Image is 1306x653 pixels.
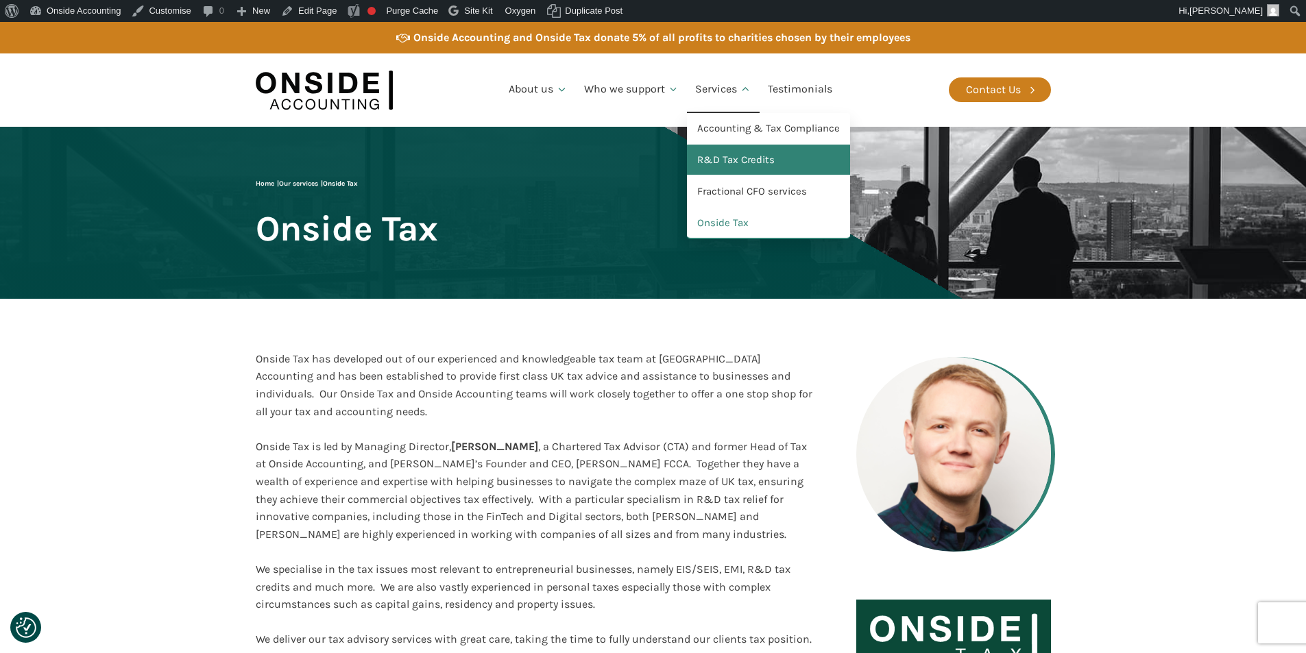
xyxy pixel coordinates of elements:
[687,176,850,208] a: Fractional CFO services
[256,352,812,418] span: Onside Tax has developed out of our experienced and knowledgeable tax team at [GEOGRAPHIC_DATA] A...
[687,66,760,113] a: Services
[1189,5,1263,16] span: [PERSON_NAME]
[256,438,812,543] div: [PERSON_NAME]
[687,113,850,145] a: Accounting & Tax Compliance
[256,563,790,611] span: We specialise in the tax issues most relevant to entrepreneurial businesses, namely EIS/SEIS, EMI...
[687,145,850,176] a: R&D Tax Credits
[413,29,910,47] div: Onside Accounting and Onside Tax donate 5% of all profits to charities chosen by their employees
[966,81,1021,99] div: Contact Us
[367,7,376,15] div: Focus keyphrase not set
[256,180,274,188] a: Home
[256,180,358,188] span: | |
[464,5,492,16] span: Site Kit
[256,440,451,453] span: Onside Tax is led by Managing Director,
[576,66,688,113] a: Who we support
[500,66,576,113] a: About us
[760,66,841,113] a: Testimonials
[256,210,438,247] span: Onside Tax
[256,64,393,116] img: Onside Accounting
[279,180,318,188] a: Our services
[323,180,358,188] span: Onside Tax
[16,617,36,638] button: Consent Preferences
[949,77,1051,102] a: Contact Us
[687,208,850,239] a: Onside Tax
[16,617,36,638] img: Revisit consent button
[256,440,807,541] span: , a Chartered Tax Advisor (CTA) and former Head of Tax at Onside Accounting, and [PERSON_NAME]’s ...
